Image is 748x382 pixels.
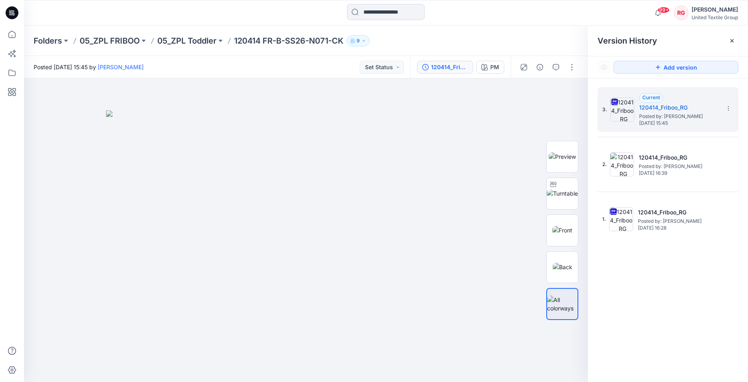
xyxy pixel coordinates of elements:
[547,189,578,198] img: Turntable
[34,63,144,71] span: Posted [DATE] 15:45 by
[234,35,343,46] p: 120414 FR-B-SS26-N071-CK
[602,161,607,168] span: 2.
[639,170,719,176] span: [DATE] 16:39
[639,103,719,112] h5: 120414_Friboo_RG
[34,35,62,46] a: Folders
[639,153,719,162] h5: 120414_Friboo_RG
[638,208,718,217] h5: 120414_Friboo_RG
[692,14,738,20] div: United Textile Group
[609,207,633,231] img: 120414_Friboo_RG
[598,36,657,46] span: Version History
[98,64,144,70] a: [PERSON_NAME]
[642,94,660,100] span: Current
[614,61,738,74] button: Add version
[357,36,360,45] p: 9
[639,162,719,170] span: Posted by: Rita Garneliene
[476,61,504,74] button: PM
[598,61,610,74] button: Show Hidden Versions
[610,98,634,122] img: 120414_Friboo_RG
[639,120,719,126] span: [DATE] 15:45
[638,217,718,225] span: Posted by: Rita Garneliene
[729,38,735,44] button: Close
[674,6,688,20] div: RG
[347,35,370,46] button: 9
[547,296,578,312] img: All colorways
[602,216,606,223] span: 1.
[610,152,634,176] img: 120414_Friboo_RG
[692,5,738,14] div: [PERSON_NAME]
[80,35,140,46] a: 05_ZPL FRIBOO
[533,61,546,74] button: Details
[639,112,719,120] span: Posted by: Emma Bertelsen
[552,226,572,234] img: Front
[490,63,499,72] div: PM
[602,106,607,113] span: 3.
[553,263,572,271] img: Back
[638,225,718,231] span: [DATE] 16:28
[549,152,576,161] img: Preview
[417,61,473,74] button: 120414_Friboo_RG
[658,7,670,13] span: 99+
[157,35,217,46] a: 05_ZPL Toddler
[431,63,468,72] div: 120414_Friboo_RG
